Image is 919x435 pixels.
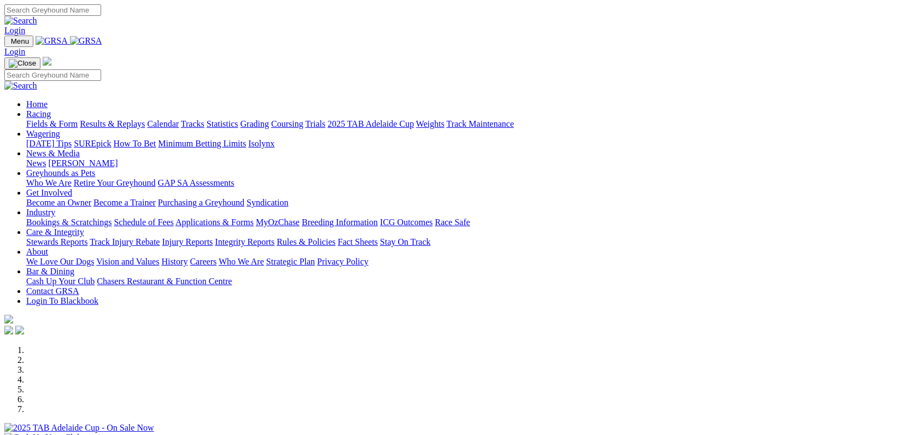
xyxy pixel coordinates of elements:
[26,158,46,168] a: News
[26,198,915,208] div: Get Involved
[26,119,78,128] a: Fields & Form
[96,257,159,266] a: Vision and Values
[26,286,79,296] a: Contact GRSA
[26,217,915,227] div: Industry
[4,4,101,16] input: Search
[435,217,470,227] a: Race Safe
[26,129,60,138] a: Wagering
[190,257,216,266] a: Careers
[4,69,101,81] input: Search
[207,119,238,128] a: Statistics
[158,198,244,207] a: Purchasing a Greyhound
[327,119,414,128] a: 2025 TAB Adelaide Cup
[26,217,112,227] a: Bookings & Scratchings
[26,149,80,158] a: News & Media
[26,178,72,187] a: Who We Are
[26,277,915,286] div: Bar & Dining
[4,326,13,334] img: facebook.svg
[26,139,72,148] a: [DATE] Tips
[90,237,160,246] a: Track Injury Rebate
[317,257,368,266] a: Privacy Policy
[158,178,235,187] a: GAP SA Assessments
[26,247,48,256] a: About
[161,257,188,266] a: History
[248,139,274,148] a: Isolynx
[26,257,94,266] a: We Love Our Dogs
[380,237,430,246] a: Stay On Track
[74,178,156,187] a: Retire Your Greyhound
[80,119,145,128] a: Results & Replays
[26,227,84,237] a: Care & Integrity
[247,198,288,207] a: Syndication
[4,26,25,35] a: Login
[416,119,444,128] a: Weights
[97,277,232,286] a: Chasers Restaurant & Function Centre
[26,257,915,267] div: About
[4,315,13,324] img: logo-grsa-white.png
[48,158,118,168] a: [PERSON_NAME]
[4,47,25,56] a: Login
[74,139,111,148] a: SUREpick
[277,237,336,246] a: Rules & Policies
[256,217,300,227] a: MyOzChase
[93,198,156,207] a: Become a Trainer
[26,198,91,207] a: Become an Owner
[271,119,303,128] a: Coursing
[26,99,48,109] a: Home
[26,188,72,197] a: Get Involved
[175,217,254,227] a: Applications & Forms
[447,119,514,128] a: Track Maintenance
[26,139,915,149] div: Wagering
[70,36,102,46] img: GRSA
[26,119,915,129] div: Racing
[114,217,173,227] a: Schedule of Fees
[26,178,915,188] div: Greyhounds as Pets
[302,217,378,227] a: Breeding Information
[114,139,156,148] a: How To Bet
[26,237,915,247] div: Care & Integrity
[4,423,154,433] img: 2025 TAB Adelaide Cup - On Sale Now
[219,257,264,266] a: Who We Are
[305,119,325,128] a: Trials
[215,237,274,246] a: Integrity Reports
[162,237,213,246] a: Injury Reports
[26,109,51,119] a: Racing
[11,37,29,45] span: Menu
[241,119,269,128] a: Grading
[43,57,51,66] img: logo-grsa-white.png
[26,237,87,246] a: Stewards Reports
[4,36,33,47] button: Toggle navigation
[4,16,37,26] img: Search
[338,237,378,246] a: Fact Sheets
[36,36,68,46] img: GRSA
[26,158,915,168] div: News & Media
[26,296,98,305] a: Login To Blackbook
[4,57,40,69] button: Toggle navigation
[147,119,179,128] a: Calendar
[26,267,74,276] a: Bar & Dining
[181,119,204,128] a: Tracks
[26,277,95,286] a: Cash Up Your Club
[9,59,36,68] img: Close
[4,81,37,91] img: Search
[158,139,246,148] a: Minimum Betting Limits
[26,208,55,217] a: Industry
[266,257,315,266] a: Strategic Plan
[26,168,95,178] a: Greyhounds as Pets
[380,217,432,227] a: ICG Outcomes
[15,326,24,334] img: twitter.svg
